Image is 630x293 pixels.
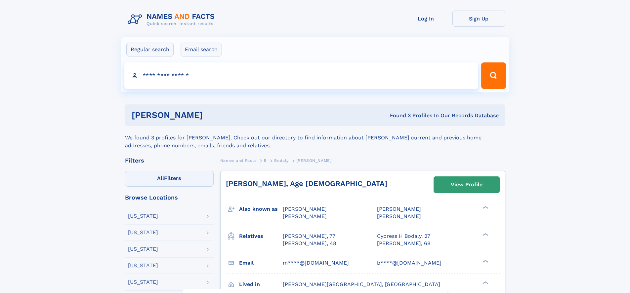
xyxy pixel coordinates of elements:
a: [PERSON_NAME], Age [DEMOGRAPHIC_DATA] [226,179,387,188]
a: [PERSON_NAME], 77 [283,233,335,240]
div: [US_STATE] [128,246,158,252]
span: [PERSON_NAME][GEOGRAPHIC_DATA], [GEOGRAPHIC_DATA] [283,281,440,287]
div: ❯ [481,232,489,237]
span: [PERSON_NAME] [283,206,327,212]
h3: Email [239,257,283,269]
a: Bodaly [274,156,289,165]
div: [US_STATE] [128,213,158,219]
div: ❯ [481,259,489,263]
a: [PERSON_NAME], 68 [377,240,431,247]
h3: Lived in [239,279,283,290]
a: Log In [399,11,452,27]
img: Logo Names and Facts [125,11,220,28]
span: B [264,158,267,163]
h3: Relatives [239,231,283,242]
a: B [264,156,267,165]
a: [PERSON_NAME], 48 [283,240,336,247]
label: Filters [125,171,214,187]
label: Regular search [126,43,174,56]
a: Sign Up [452,11,505,27]
div: [US_STATE] [128,263,158,268]
div: View Profile [451,177,483,192]
button: Search Button [481,62,506,89]
label: Email search [181,43,222,56]
div: Filters [125,158,214,164]
a: View Profile [434,177,499,193]
div: ❯ [481,205,489,210]
div: Found 3 Profiles In Our Records Database [296,112,499,119]
div: [US_STATE] [128,279,158,285]
div: We found 3 profiles for [PERSON_NAME]. Check out our directory to find information about [PERSON_... [125,126,505,150]
input: search input [124,62,479,89]
h3: Also known as [239,203,283,215]
div: [US_STATE] [128,230,158,235]
span: Bodaly [274,158,289,163]
span: All [157,175,164,181]
span: [PERSON_NAME] [377,213,421,219]
span: [PERSON_NAME] [296,158,332,163]
span: [PERSON_NAME] [377,206,421,212]
a: Names and Facts [220,156,257,165]
div: ❯ [481,280,489,285]
div: Browse Locations [125,195,214,201]
h1: [PERSON_NAME] [132,111,296,119]
span: [PERSON_NAME] [283,213,327,219]
a: Cypress H Bodaly, 27 [377,233,430,240]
